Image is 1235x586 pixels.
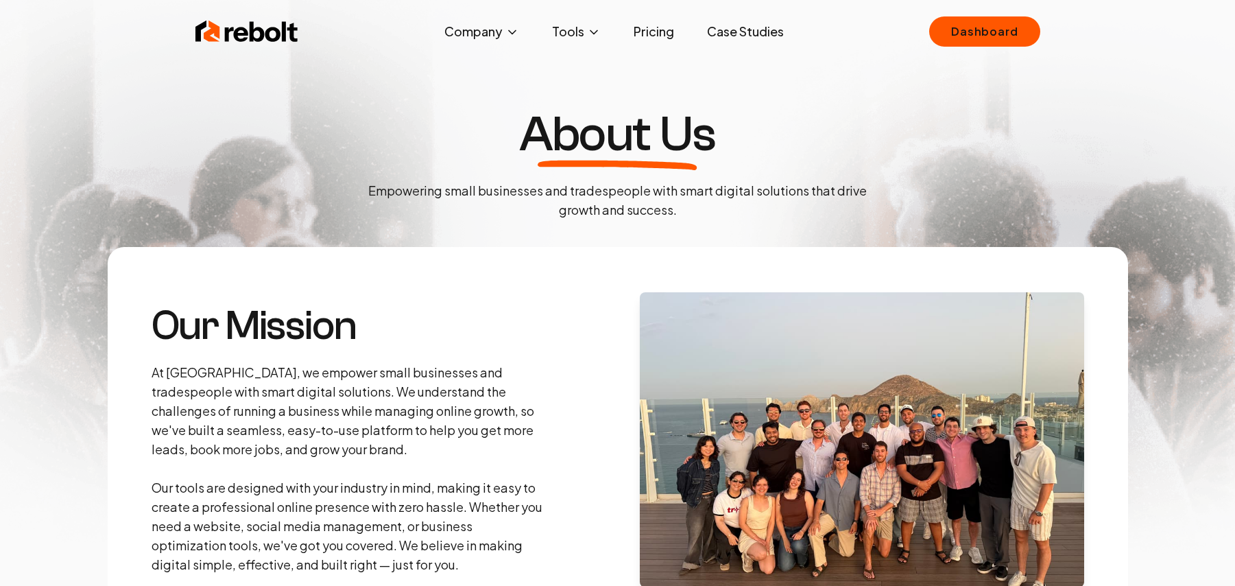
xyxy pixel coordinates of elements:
button: Company [433,18,530,45]
h1: About Us [519,110,715,159]
p: Empowering small businesses and tradespeople with smart digital solutions that drive growth and s... [357,181,878,220]
p: At [GEOGRAPHIC_DATA], we empower small businesses and tradespeople with smart digital solutions. ... [152,363,547,574]
img: Rebolt Logo [195,18,298,45]
a: Dashboard [929,16,1040,47]
a: Case Studies [696,18,795,45]
a: Pricing [623,18,685,45]
h3: Our Mission [152,305,547,347]
button: Tools [541,18,612,45]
